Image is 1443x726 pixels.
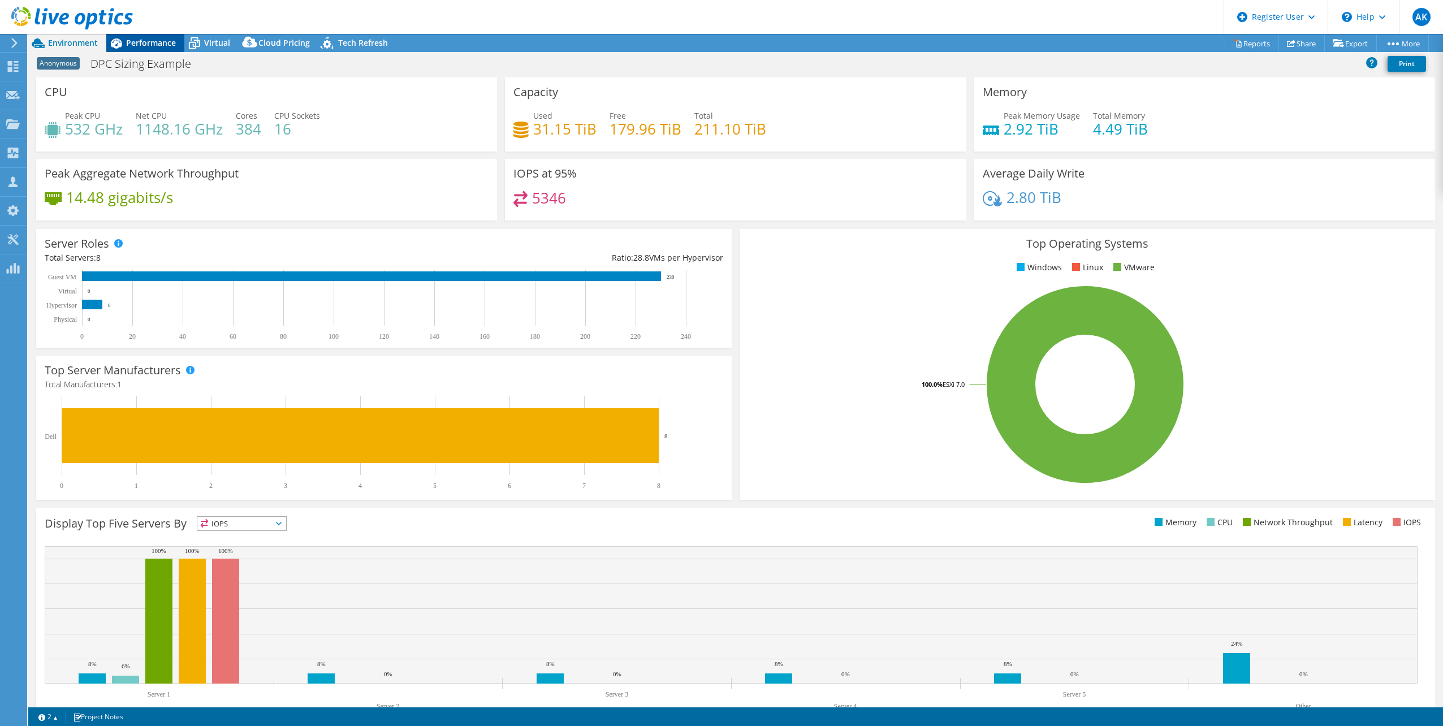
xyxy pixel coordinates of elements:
span: Tech Refresh [338,37,388,48]
text: Hypervisor [46,301,77,309]
li: Linux [1069,261,1103,274]
h4: 384 [236,123,261,135]
span: Virtual [204,37,230,48]
span: Total Memory [1093,110,1145,121]
text: 0% [1299,671,1308,677]
text: 7 [582,482,586,490]
text: 230 [667,274,675,280]
span: Performance [126,37,176,48]
text: 8% [1004,660,1012,667]
h3: Top Operating Systems [748,237,1427,250]
h4: 5346 [532,192,566,204]
span: Peak Memory Usage [1004,110,1080,121]
text: 8% [546,660,555,667]
h4: 31.15 TiB [533,123,597,135]
text: 1 [135,482,138,490]
text: 0 [80,332,84,340]
text: 180 [530,332,540,340]
span: Used [533,110,552,121]
span: 1 [117,379,122,390]
text: 0% [1070,671,1079,677]
text: 140 [429,332,439,340]
text: 8% [775,660,783,667]
text: 0% [384,671,392,677]
span: Anonymous [37,57,80,70]
span: Cores [236,110,257,121]
div: Total Servers: [45,252,384,264]
text: 100% [185,547,200,554]
text: 220 [630,332,641,340]
text: 120 [379,332,389,340]
h3: Average Daily Write [983,167,1085,180]
li: IOPS [1390,516,1421,529]
text: Guest VM [48,273,76,281]
h4: 4.49 TiB [1093,123,1148,135]
span: Net CPU [136,110,167,121]
text: 20 [129,332,136,340]
text: 60 [230,332,236,340]
h4: 2.92 TiB [1004,123,1080,135]
li: Latency [1340,516,1382,529]
text: Other [1295,702,1311,710]
h4: 16 [274,123,320,135]
text: 200 [580,332,590,340]
h3: Capacity [513,86,558,98]
text: 4 [358,482,362,490]
a: Reports [1225,34,1279,52]
a: Export [1324,34,1377,52]
h4: 1148.16 GHz [136,123,223,135]
a: Print [1388,56,1426,72]
text: Physical [54,316,77,323]
text: 40 [179,332,186,340]
text: 100% [218,547,233,554]
h4: 14.48 gigabits/s [66,191,173,204]
text: 2 [209,482,213,490]
text: 8 [664,433,668,439]
text: Server 4 [834,702,857,710]
h3: IOPS at 95% [513,167,577,180]
a: Project Notes [65,710,131,724]
text: 0 [88,317,90,322]
h3: CPU [45,86,67,98]
text: 8 [108,302,111,308]
text: 5 [433,482,437,490]
li: CPU [1204,516,1233,529]
text: Virtual [58,287,77,295]
text: 8 [657,482,660,490]
h4: Total Manufacturers: [45,378,723,391]
text: 80 [280,332,287,340]
span: AK [1412,8,1431,26]
li: Windows [1014,261,1062,274]
h4: 532 GHz [65,123,123,135]
tspan: 100.0% [922,380,943,388]
a: Share [1278,34,1325,52]
text: 100% [152,547,166,554]
h4: 179.96 TiB [610,123,681,135]
text: Server 5 [1063,690,1086,698]
span: Cloud Pricing [258,37,310,48]
text: Server 1 [148,690,170,698]
text: 0 [88,288,90,294]
h1: DPC Sizing Example [85,58,209,70]
h3: Top Server Manufacturers [45,364,181,377]
a: More [1376,34,1429,52]
text: Server 2 [377,702,399,710]
h4: 211.10 TiB [694,123,766,135]
li: VMware [1111,261,1155,274]
li: Memory [1152,516,1196,529]
text: 100 [329,332,339,340]
div: Ratio: VMs per Hypervisor [384,252,723,264]
span: 8 [96,252,101,263]
h3: Peak Aggregate Network Throughput [45,167,239,180]
text: 24% [1231,640,1242,647]
text: 160 [479,332,490,340]
text: 8% [317,660,326,667]
text: 0% [613,671,621,677]
li: Network Throughput [1240,516,1333,529]
text: 8% [88,660,97,667]
h4: 2.80 TiB [1006,191,1061,204]
text: 240 [681,332,691,340]
a: 2 [31,710,66,724]
h3: Memory [983,86,1027,98]
tspan: ESXi 7.0 [943,380,965,388]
